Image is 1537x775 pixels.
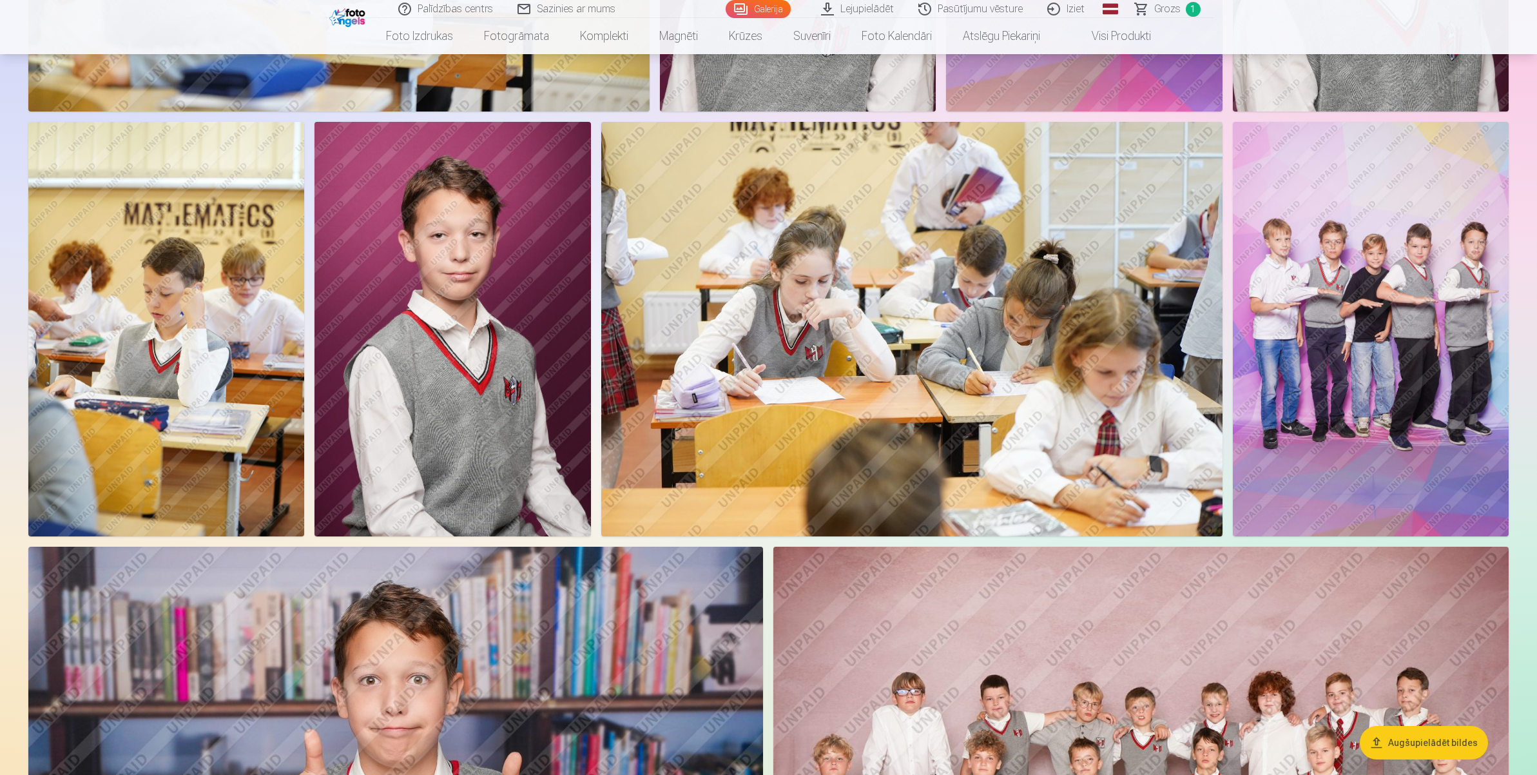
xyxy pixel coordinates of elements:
[565,18,644,54] a: Komplekti
[713,18,778,54] a: Krūzes
[1056,18,1166,54] a: Visi produkti
[329,5,369,27] img: /fa1
[644,18,713,54] a: Magnēti
[778,18,846,54] a: Suvenīri
[1360,726,1488,760] button: Augšupielādēt bildes
[469,18,565,54] a: Fotogrāmata
[947,18,1056,54] a: Atslēgu piekariņi
[1186,2,1201,17] span: 1
[846,18,947,54] a: Foto kalendāri
[371,18,469,54] a: Foto izdrukas
[1154,1,1181,17] span: Grozs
